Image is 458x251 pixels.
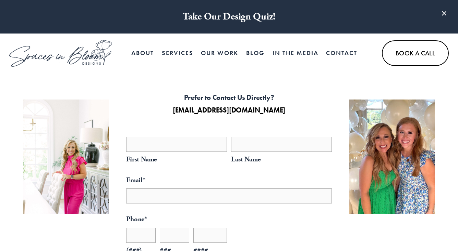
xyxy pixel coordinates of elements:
span: Services [162,47,193,60]
input: Last Name [231,137,332,152]
strong: Prefer to Contact Us Directly? [184,93,274,102]
label: Email [126,174,332,187]
legend: Phone [126,213,147,226]
span: Last Name [231,153,332,166]
span: First Name [126,153,227,166]
a: [EMAIL_ADDRESS][DOMAIN_NAME] [173,106,285,115]
input: First Name [126,137,227,152]
input: ### [160,228,189,243]
strong: [EMAIL_ADDRESS][DOMAIN_NAME] [173,106,285,114]
a: Contact [326,47,357,60]
a: Book A Call [382,40,449,66]
a: In the Media [273,47,318,60]
a: About [131,47,154,60]
a: folder dropdown [162,47,193,60]
input: #### [193,228,227,243]
a: Blog [246,47,265,60]
a: Our Work [201,47,238,60]
input: (###) [126,228,156,243]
